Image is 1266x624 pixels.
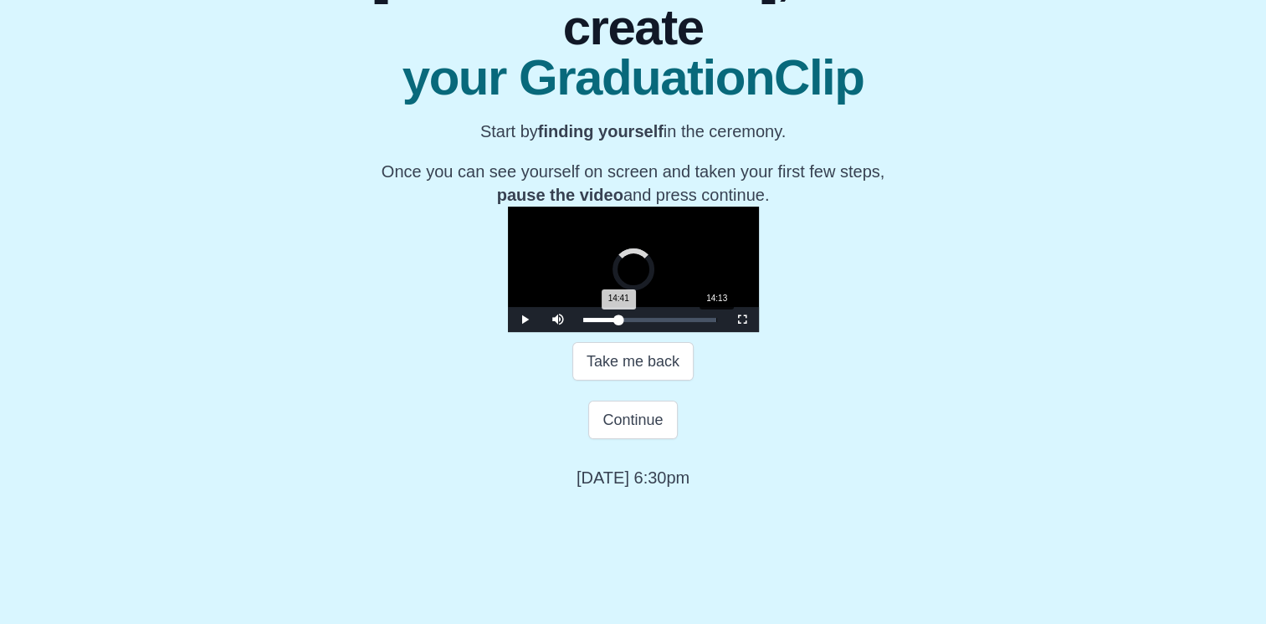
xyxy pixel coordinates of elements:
button: Play [508,307,541,332]
p: [DATE] 6:30pm [577,466,689,489]
button: Fullscreen [725,307,759,332]
div: Video Player [508,207,759,332]
div: Progress Bar [583,318,717,322]
button: Continue [588,401,677,439]
button: Take me back [572,342,694,381]
p: Once you can see yourself on screen and taken your first few steps, and press continue. [316,160,950,207]
p: Start by in the ceremony. [316,120,950,143]
b: finding yourself [538,122,664,141]
button: Mute [541,307,575,332]
span: your GraduationClip [316,53,950,103]
b: pause the video [497,186,623,204]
